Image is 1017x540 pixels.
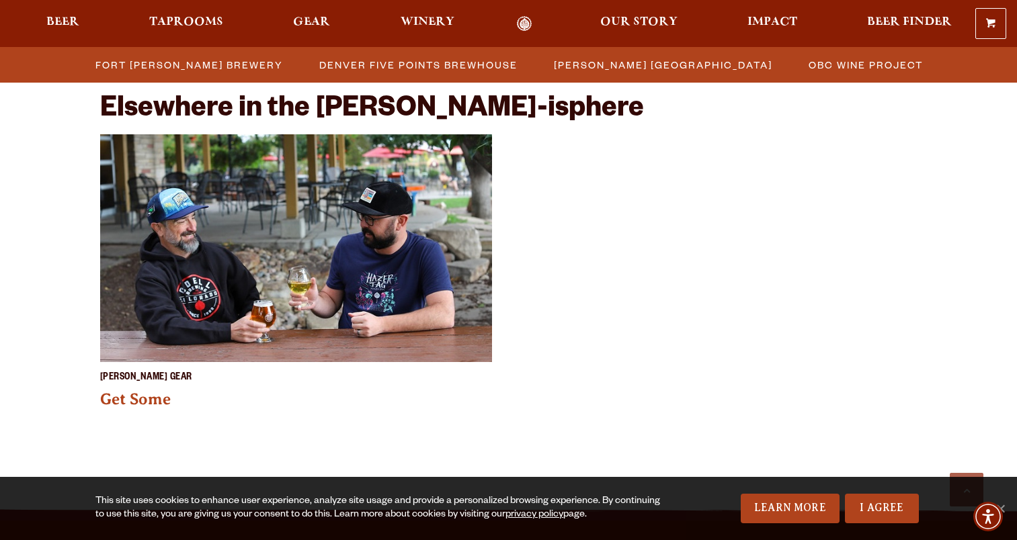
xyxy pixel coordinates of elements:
[546,55,779,75] a: [PERSON_NAME] [GEOGRAPHIC_DATA]
[100,370,192,386] p: [PERSON_NAME] Gear
[46,17,79,28] span: Beer
[809,55,923,75] span: OBC Wine Project
[95,495,665,522] div: This site uses cookies to enhance user experience, analyze site usage and provide a personalized ...
[38,16,88,32] a: Beer
[600,17,678,28] span: Our Story
[973,502,1003,531] div: Accessibility Menu
[867,17,952,28] span: Beer Finder
[392,16,463,32] a: Winery
[319,55,518,75] span: Denver Five Points Brewhouse
[311,55,524,75] a: Denver Five Points Brewhouse
[747,17,797,28] span: Impact
[87,55,290,75] a: Fort [PERSON_NAME] Brewery
[100,134,493,393] img: Odell Gear
[140,16,232,32] a: Taprooms
[741,494,840,523] a: Learn More
[401,17,454,28] span: Winery
[284,16,339,32] a: Gear
[592,16,686,32] a: Our Story
[845,494,919,523] a: I Agree
[100,95,918,127] h2: Elsewhere in the [PERSON_NAME]-isphere
[739,16,806,32] a: Impact
[293,17,330,28] span: Gear
[505,510,563,521] a: privacy policy
[95,55,283,75] span: Fort [PERSON_NAME] Brewery
[149,17,223,28] span: Taprooms
[100,390,171,408] a: Get Some
[950,473,983,506] a: Scroll to top
[499,16,550,32] a: Odell Home
[554,55,772,75] span: [PERSON_NAME] [GEOGRAPHIC_DATA]
[858,16,961,32] a: Beer Finder
[801,55,930,75] a: OBC Wine Project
